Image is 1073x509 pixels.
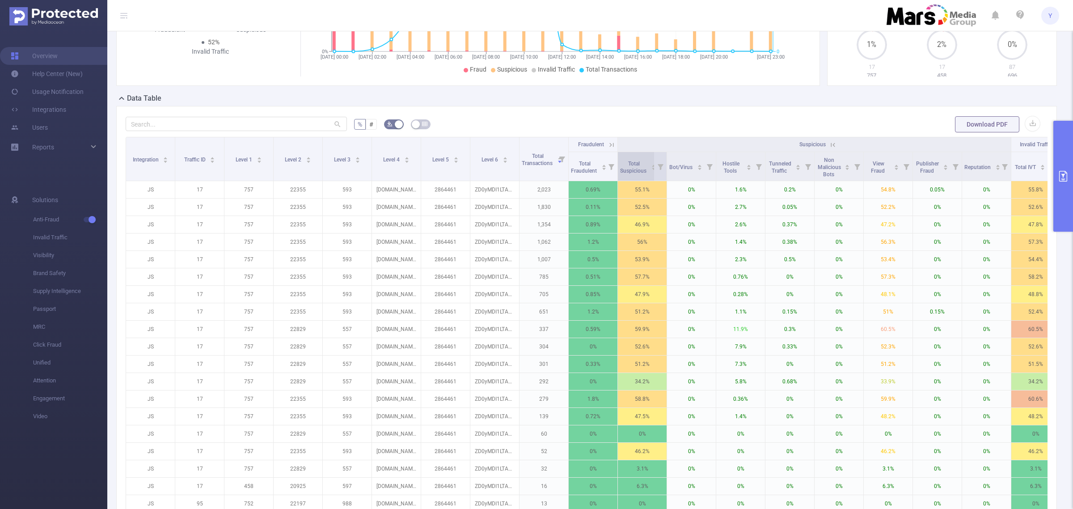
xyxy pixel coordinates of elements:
[716,233,765,250] p: 1.4%
[11,119,48,136] a: Users
[33,407,107,425] span: Video
[372,216,421,233] p: [DOMAIN_NAME]
[372,181,421,198] p: [DOMAIN_NAME]
[387,121,393,127] i: icon: bg-colors
[618,199,667,216] p: 52.5%
[383,157,401,163] span: Level 4
[667,251,716,268] p: 0%
[224,286,273,303] p: 757
[667,233,716,250] p: 0%
[716,251,765,268] p: 2.3%
[126,181,175,198] p: JS
[175,181,224,198] p: 17
[769,161,791,174] span: Tunneled Traffic
[306,156,311,158] i: icon: caret-up
[520,199,568,216] p: 1,830
[453,156,459,161] div: Sort
[127,93,161,104] h2: Data Table
[323,233,372,250] p: 593
[224,251,273,268] p: 757
[799,141,826,148] span: Suspicious
[851,152,863,181] i: Filter menu
[224,233,273,250] p: 757
[323,268,372,285] p: 593
[210,159,215,162] i: icon: caret-down
[224,199,273,216] p: 757
[569,286,617,303] p: 0.85%
[569,303,617,320] p: 1.2%
[864,303,912,320] p: 51%
[845,163,850,169] div: Sort
[1011,199,1060,216] p: 52.6%
[522,153,554,166] span: Total Transactions
[257,159,262,162] i: icon: caret-down
[796,163,801,166] i: icon: caret-up
[651,166,656,169] i: icon: caret-down
[482,157,499,163] span: Level 6
[796,166,801,169] i: icon: caret-down
[321,54,348,60] tspan: [DATE] 00:00
[618,181,667,198] p: 55.1%
[700,54,728,60] tspan: [DATE] 20:00
[163,156,168,158] i: icon: caret-up
[126,117,347,131] input: Search...
[624,54,652,60] tspan: [DATE] 16:00
[432,157,450,163] span: Level 5
[669,164,694,170] span: Bot/Virus
[747,166,752,169] i: icon: caret-down
[170,47,251,56] div: Invalid Traffic
[520,216,568,233] p: 1,354
[11,83,84,101] a: Usage Notification
[1011,286,1060,303] p: 48.8%
[257,156,262,158] i: icon: caret-up
[184,157,207,163] span: Traffic ID
[864,251,912,268] p: 53.4%
[757,54,785,60] tspan: [DATE] 23:00
[569,251,617,268] p: 0.5%
[33,246,107,264] span: Visibility
[1040,163,1045,169] div: Sort
[913,233,962,250] p: 0%
[372,286,421,303] p: [DOMAIN_NAME]
[323,181,372,198] p: 593
[964,164,992,170] span: Reputation
[894,166,899,169] i: icon: caret-down
[618,268,667,285] p: 57.7%
[497,66,527,73] span: Suspicious
[372,199,421,216] p: [DOMAIN_NAME]
[33,264,107,282] span: Brand Safety
[404,156,409,158] i: icon: caret-up
[369,121,373,128] span: #
[777,49,779,55] tspan: 0
[913,181,962,198] p: 0.05%
[697,166,702,169] i: icon: caret-down
[126,303,175,320] p: JS
[943,163,948,169] div: Sort
[913,251,962,268] p: 0%
[520,286,568,303] p: 705
[569,233,617,250] p: 1.2%
[1048,7,1052,25] span: Y
[306,156,311,161] div: Sort
[605,152,617,181] i: Filter menu
[716,181,765,198] p: 1.6%
[651,163,656,166] i: icon: caret-up
[435,54,462,60] tspan: [DATE] 06:00
[916,161,939,174] span: Publisher Fraud
[765,233,814,250] p: 0.38%
[907,63,977,72] p: 17
[126,199,175,216] p: JS
[33,229,107,246] span: Invalid Traffic
[836,71,907,80] p: 757
[126,286,175,303] p: JS
[520,268,568,285] p: 785
[815,216,863,233] p: 0%
[323,199,372,216] p: 593
[962,268,1011,285] p: 0%
[569,216,617,233] p: 0.89%
[372,233,421,250] p: [DOMAIN_NAME]
[716,303,765,320] p: 1.1%
[32,191,58,209] span: Solutions
[752,152,765,181] i: Filter menu
[285,157,303,163] span: Level 2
